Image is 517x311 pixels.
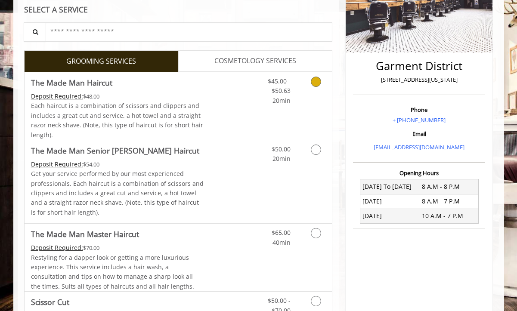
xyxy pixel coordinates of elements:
[31,160,204,169] div: $54.00
[268,77,291,95] span: $45.00 - $50.63
[31,77,112,89] b: The Made Man Haircut
[214,55,296,67] span: COSMETOLOGY SERVICES
[24,22,46,42] button: Service Search
[355,131,483,137] h3: Email
[360,194,419,209] td: [DATE]
[355,75,483,84] p: [STREET_ADDRESS][US_STATE]
[355,60,483,72] h2: Garment District
[272,228,291,237] span: $65.00
[66,56,136,67] span: GROOMING SERVICES
[419,179,479,194] td: 8 A.M - 8 P.M
[31,228,139,240] b: The Made Man Master Haircut
[31,253,194,290] span: Restyling for a dapper look or getting a more luxurious experience. This service includes a hair ...
[360,209,419,223] td: [DATE]
[360,179,419,194] td: [DATE] To [DATE]
[393,116,446,124] a: + [PHONE_NUMBER]
[31,243,83,252] span: This service needs some Advance to be paid before we block your appointment
[31,243,204,252] div: $70.00
[419,209,479,223] td: 10 A.M - 7 P.M
[31,160,83,168] span: This service needs some Advance to be paid before we block your appointment
[24,6,333,14] div: SELECT A SERVICE
[31,296,69,308] b: Scissor Cut
[272,238,291,246] span: 40min
[31,92,83,100] span: This service needs some Advance to be paid before we block your appointment
[31,169,204,217] p: Get your service performed by our most experienced professionals. Each haircut is a combination o...
[272,154,291,163] span: 20min
[353,170,485,176] h3: Opening Hours
[272,145,291,153] span: $50.00
[355,107,483,113] h3: Phone
[31,145,199,157] b: The Made Man Senior [PERSON_NAME] Haircut
[31,102,203,139] span: Each haircut is a combination of scissors and clippers and includes a great cut and service, a ho...
[419,194,479,209] td: 8 A.M - 7 P.M
[374,143,464,151] a: [EMAIL_ADDRESS][DOMAIN_NAME]
[272,96,291,105] span: 20min
[31,92,204,101] div: $48.00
